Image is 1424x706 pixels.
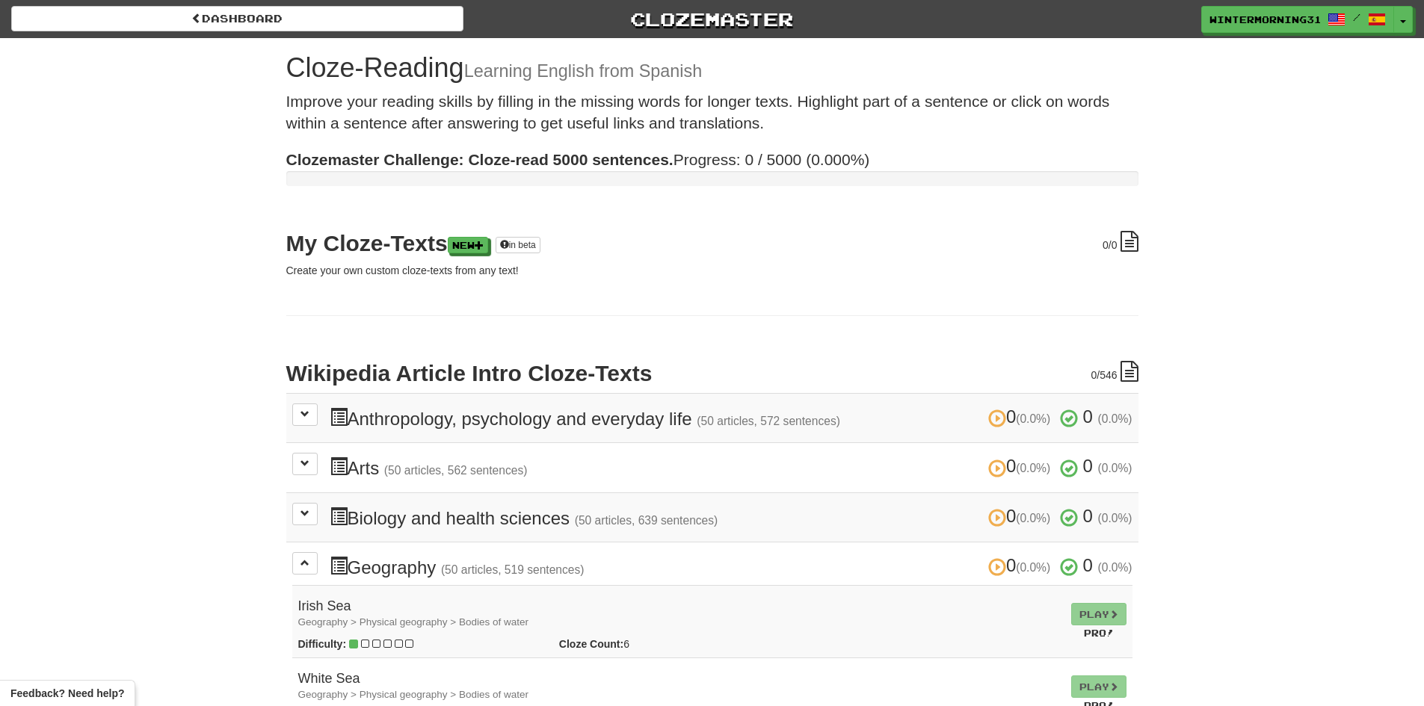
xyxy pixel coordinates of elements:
h3: Anthropology, psychology and everyday life [330,407,1132,429]
small: (0.0%) [1016,512,1050,524]
h3: Geography [330,556,1132,578]
a: Dashboard [11,6,463,31]
h1: Cloze-Reading [286,53,1138,83]
div: 6 [548,637,744,651]
h4: White Sea [298,672,1059,702]
small: (0.0%) [1016,412,1050,425]
span: Progress: 0 / 5000 (0.000%) [286,151,870,168]
strong: Difficulty: [298,638,347,650]
small: (50 articles, 562 sentences) [384,464,528,477]
h3: Arts [330,456,1132,478]
p: Improve your reading skills by filling in the missing words for longer texts. Highlight part of a... [286,90,1138,134]
div: /0 [1103,231,1138,253]
span: 0 [1083,506,1093,526]
span: 0 [1083,406,1093,427]
small: (0.0%) [1098,561,1132,574]
h3: Biology and health sciences [330,507,1132,528]
strong: Cloze Count: [559,638,623,650]
span: WinterMorning3111 [1209,13,1320,26]
span: 0 [988,506,1055,526]
span: / [1353,12,1360,22]
strong: Clozemaster Challenge: Cloze-read 5000 sentences. [286,151,674,168]
small: (50 articles, 519 sentences) [441,563,585,576]
a: New [448,237,488,253]
small: (0.0%) [1098,462,1132,474]
span: 0 [1103,239,1109,251]
h2: My Cloze-Texts [286,231,1138,256]
small: (0.0%) [1098,412,1132,425]
small: Geography > Physical geography > Bodies of water [298,616,528,628]
p: Create your own custom cloze-texts from any text! [286,263,1138,278]
small: Pro! [1084,628,1114,638]
small: (50 articles, 639 sentences) [575,514,718,527]
small: (0.0%) [1016,561,1050,574]
a: Clozemaster [486,6,938,32]
a: WinterMorning3111 / [1201,6,1394,33]
span: 0 [1083,555,1093,575]
span: 0 [988,406,1055,427]
a: in beta [496,237,540,253]
div: /546 [1091,361,1138,383]
small: Learning English from Spanish [464,61,703,81]
small: (0.0%) [1098,512,1132,524]
small: Geography > Physical geography > Bodies of water [298,689,528,700]
h2: Wikipedia Article Intro Cloze-Texts [286,361,1138,385]
span: 0 [1083,456,1093,476]
span: Open feedback widget [10,686,124,701]
h4: Irish Sea [298,599,1059,629]
span: 0 [1091,369,1097,381]
small: (0.0%) [1016,462,1050,474]
small: (50 articles, 572 sentences) [697,415,840,427]
span: 0 [988,555,1055,575]
span: 0 [988,456,1055,476]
